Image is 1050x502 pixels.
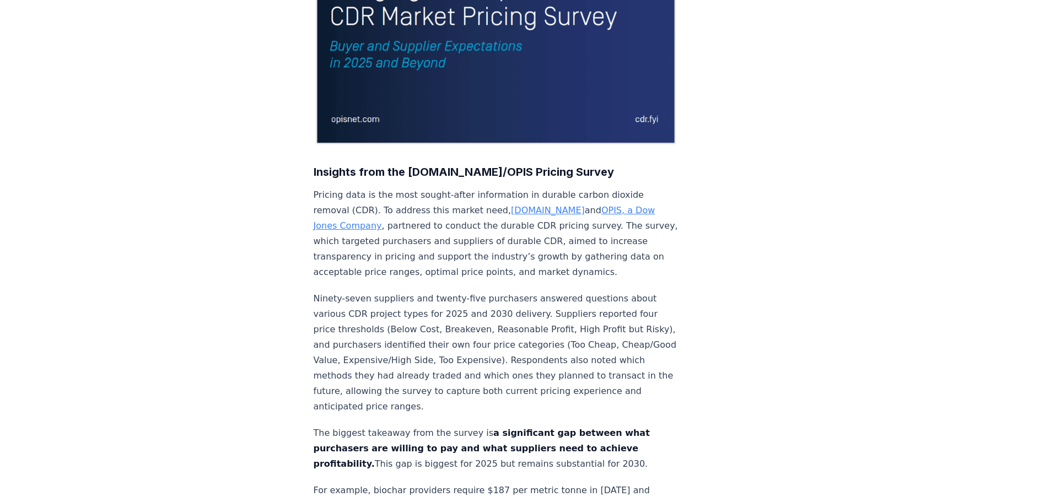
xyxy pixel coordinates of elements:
p: Ninety-seven suppliers and twenty-five purchasers answered questions about various CDR project ty... [314,291,679,414]
a: [DOMAIN_NAME] [511,205,585,215]
p: Pricing data is the most sought-after information in durable carbon dioxide removal (CDR). To add... [314,187,679,280]
p: The biggest takeaway from the survey is This gap is biggest for 2025 but remains substantial for ... [314,425,679,472]
strong: a significant gap between what purchasers are willing to pay and what suppliers need to achieve p... [314,428,650,469]
strong: Insights from the [DOMAIN_NAME]/OPIS Pricing Survey [314,165,614,179]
